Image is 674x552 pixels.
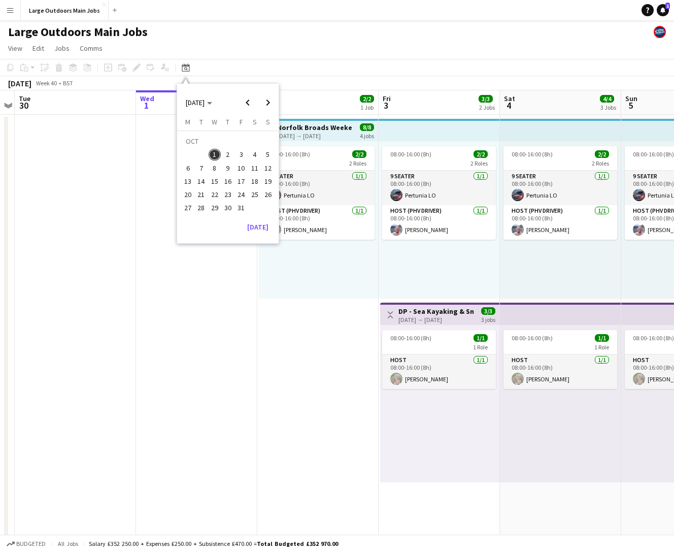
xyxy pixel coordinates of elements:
button: 10-10-2025 [234,161,248,175]
span: 2/2 [474,150,488,158]
app-card-role: Host (PHV Driver)1/108:00-16:00 (8h)[PERSON_NAME] [503,205,617,240]
span: Fri [383,94,391,103]
span: Sun [625,94,637,103]
span: 18 [249,175,261,187]
button: 31-10-2025 [234,201,248,214]
button: Choose month and year [182,93,216,112]
span: 13 [182,175,194,187]
span: 1/1 [595,334,609,342]
button: 09-10-2025 [221,161,234,175]
app-card-role: Host (PHV Driver)1/108:00-16:00 (8h)[PERSON_NAME] [382,205,496,240]
span: Total Budgeted £352 970.00 [257,540,338,547]
span: 3 [235,149,247,161]
span: 2/2 [360,95,374,103]
span: 1 [139,100,154,111]
span: 3 [381,100,391,111]
button: 26-10-2025 [261,188,275,201]
span: 15 [209,175,221,187]
button: 24-10-2025 [234,188,248,201]
span: 8/8 [360,123,374,131]
span: 4/4 [600,95,614,103]
button: 21-10-2025 [194,188,208,201]
button: 27-10-2025 [181,201,194,214]
span: Comms [80,44,103,53]
button: [DATE] [243,219,273,235]
span: 9 [222,162,234,174]
button: Next month [258,92,278,113]
span: 4 [249,149,261,161]
span: 19 [262,175,274,187]
span: 08:00-16:00 (8h) [512,334,553,342]
div: 3 Jobs [600,104,616,111]
app-card-role: 9 Seater1/108:00-16:00 (8h)Pertunia LO [382,171,496,205]
span: 27 [182,202,194,214]
app-job-card: 08:00-16:00 (8h)1/11 RoleHost1/108:00-16:00 (8h)[PERSON_NAME] [503,330,617,389]
td: OCT [181,135,275,148]
app-card-role: Host1/108:00-16:00 (8h)[PERSON_NAME] [503,354,617,389]
div: 08:00-16:00 (8h)1/11 RoleHost1/108:00-16:00 (8h)[PERSON_NAME] [382,330,496,389]
h3: DP - Sea Kayaking & Snowdon [398,307,474,316]
span: T [199,117,203,126]
span: [DATE] [186,98,205,107]
button: 04-10-2025 [248,148,261,161]
span: All jobs [56,540,80,547]
span: 3/3 [481,307,495,315]
div: BST [63,79,73,87]
span: 4 [502,100,515,111]
span: Jobs [54,44,70,53]
button: 11-10-2025 [248,161,261,175]
button: 06-10-2025 [181,161,194,175]
a: Edit [28,42,48,55]
div: 4 jobs [360,131,374,140]
span: 5 [262,149,274,161]
span: 08:00-16:00 (8h) [633,150,674,158]
span: 22 [209,188,221,201]
a: 1 [657,4,669,16]
button: 29-10-2025 [208,201,221,214]
button: 28-10-2025 [194,201,208,214]
button: 14-10-2025 [194,175,208,188]
div: 08:00-16:00 (8h)2/22 Roles9 Seater1/108:00-16:00 (8h)Pertunia LOHost (PHV Driver)1/108:00-16:00 (... [382,146,496,240]
span: 14 [195,175,208,187]
span: 2 Roles [349,159,366,167]
span: 08:00-16:00 (8h) [269,150,310,158]
span: M [185,117,190,126]
span: 08:00-16:00 (8h) [633,334,674,342]
button: 12-10-2025 [261,161,275,175]
button: 02-10-2025 [221,148,234,161]
a: Comms [76,42,107,55]
span: Wed [140,94,154,103]
div: Salary £352 250.00 + Expenses £250.00 + Subsistence £470.00 = [89,540,338,547]
div: [DATE] [8,78,31,88]
button: 07-10-2025 [194,161,208,175]
app-card-role: Host (PHV Driver)1/108:00-16:00 (8h)[PERSON_NAME] [261,205,375,240]
span: View [8,44,22,53]
span: Sat [504,94,515,103]
span: 16 [222,175,234,187]
span: 08:00-16:00 (8h) [390,334,431,342]
button: Budgeted [5,538,47,549]
div: 08:00-16:00 (8h)2/22 Roles9 Seater1/108:00-16:00 (8h)Pertunia LOHost (PHV Driver)1/108:00-16:00 (... [503,146,617,240]
button: Large Outdoors Main Jobs [21,1,109,20]
button: 08-10-2025 [208,161,221,175]
span: Tue [19,94,30,103]
app-card-role: 9 Seater1/108:00-16:00 (8h)Pertunia LO [261,171,375,205]
span: T [226,117,229,126]
span: W [212,117,217,126]
a: Jobs [50,42,74,55]
span: S [266,117,270,126]
span: 8 [209,162,221,174]
button: 15-10-2025 [208,175,221,188]
span: 25 [249,188,261,201]
button: 18-10-2025 [248,175,261,188]
span: S [253,117,257,126]
span: 7 [195,162,208,174]
span: 2 [222,149,234,161]
div: [DATE] → [DATE] [398,316,474,323]
button: 17-10-2025 [234,175,248,188]
button: 20-10-2025 [181,188,194,201]
span: 2/2 [595,150,609,158]
button: Previous month [238,92,258,113]
span: 26 [262,188,274,201]
span: 08:00-16:00 (8h) [390,150,431,158]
